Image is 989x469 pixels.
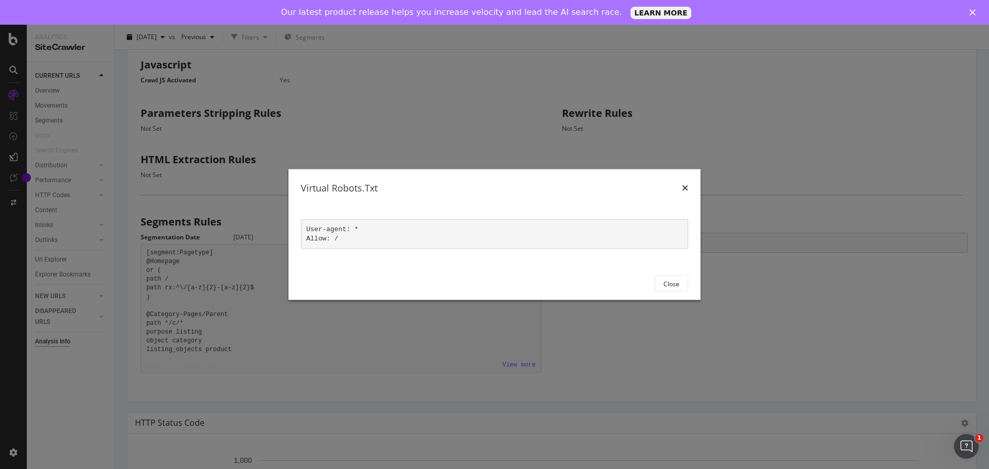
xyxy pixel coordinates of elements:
[655,275,688,292] button: Close
[630,7,692,19] a: LEARN MORE
[682,181,688,195] div: times
[954,434,979,459] iframe: Intercom live chat
[969,9,980,15] div: Close
[288,169,701,300] div: modal
[301,219,688,249] pre: User-agent: * Allow: /
[301,181,378,195] div: Virtual Robots.Txt
[975,434,983,442] span: 1
[663,279,679,288] div: Close
[281,7,622,18] div: Our latest product release helps you increase velocity and lead the AI search race.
